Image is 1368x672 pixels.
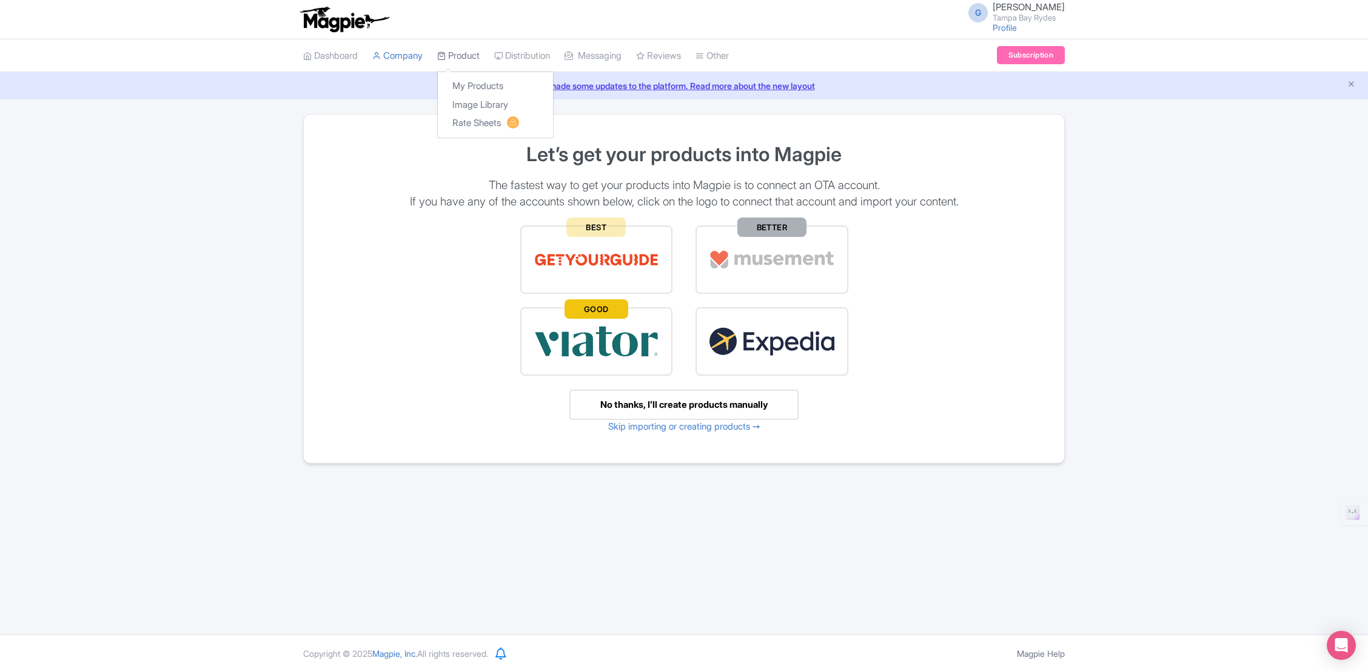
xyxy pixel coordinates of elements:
a: Other [696,39,729,73]
h1: Let’s get your products into Magpie [318,144,1050,165]
span: Magpie, Inc. [372,648,417,659]
a: Product [437,39,480,73]
a: Skip importing or creating products ➙ [608,421,760,432]
a: BEST [509,221,685,298]
a: We made some updates to the platform. Read more about the new layout [7,79,1361,92]
span: [PERSON_NAME] [993,1,1065,13]
a: Reviews [636,39,681,73]
span: G [968,3,988,22]
button: Close announcement [1347,78,1356,92]
a: Subscription [997,46,1065,64]
a: Profile [993,22,1017,33]
a: Distribution [494,39,550,73]
span: GOOD [565,299,628,319]
a: Rate Sheets [438,114,553,133]
img: get_your_guide-5a6366678479520ec94e3f9d2b9f304b.svg [534,239,660,281]
a: My Products [438,77,553,96]
a: No thanks, I’ll create products manually [569,390,799,421]
div: Open Intercom Messenger [1327,631,1356,660]
span: BETTER [737,218,806,237]
p: If you have any of the accounts shown below, click on the logo to connect that account and import... [318,194,1050,210]
small: Tampa Bay Rydes [993,14,1065,22]
a: Dashboard [303,39,358,73]
a: Magpie Help [1017,648,1065,659]
img: musement-dad6797fd076d4ac540800b229e01643.svg [709,239,835,281]
a: G [PERSON_NAME] Tampa Bay Rydes [961,2,1065,22]
img: expedia22-01-93867e2ff94c7cd37d965f09d456db68.svg [709,321,835,362]
img: viator-e2bf771eb72f7a6029a5edfbb081213a.svg [534,321,660,362]
a: Image Library [438,96,553,115]
p: The fastest way to get your products into Magpie is to connect an OTA account. [318,178,1050,193]
a: GOOD [509,303,685,380]
a: BETTER [684,221,860,298]
img: logo-ab69f6fb50320c5b225c76a69d11143b.png [297,6,391,33]
div: Copyright © 2025 All rights reserved. [296,647,495,660]
span: BEST [566,218,626,237]
a: Company [372,39,423,73]
a: Messaging [565,39,622,73]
